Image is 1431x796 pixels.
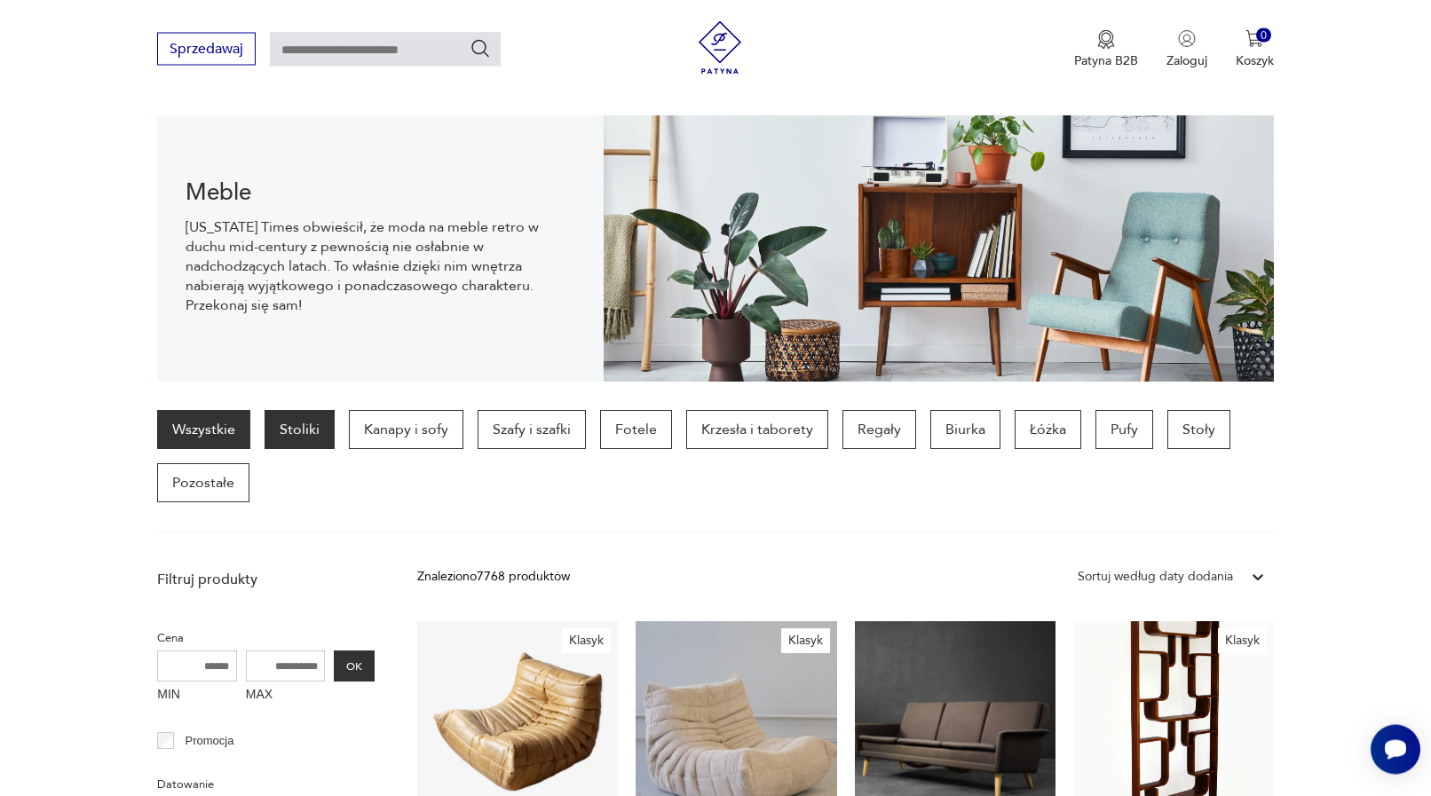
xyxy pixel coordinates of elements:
p: Cena [157,629,375,649]
img: Meble [604,116,1273,382]
button: Szukaj [470,38,491,59]
button: Zaloguj [1166,30,1207,69]
h1: Meble [186,183,575,204]
p: Datowanie [157,776,375,795]
p: Patyna B2B [1074,52,1138,69]
button: Patyna B2B [1074,30,1138,69]
img: Patyna - sklep z meblami i dekoracjami vintage [693,21,747,75]
iframe: Smartsupp widget button [1371,725,1420,775]
a: Pufy [1095,411,1153,450]
a: Kanapy i sofy [349,411,463,450]
img: Ikonka użytkownika [1178,30,1196,48]
a: Biurka [930,411,1000,450]
a: Stoliki [265,411,335,450]
img: Ikona medalu [1097,30,1115,50]
a: Krzesła i taborety [686,411,828,450]
a: Wszystkie [157,411,250,450]
button: 0Koszyk [1236,30,1274,69]
div: Znaleziono 7768 produktów [417,568,570,587]
label: MIN [157,682,237,711]
p: [US_STATE] Times obwieścił, że moda na meble retro w duchu mid-century z pewnością nie osłabnie w... [186,218,575,316]
a: Łóżka [1015,411,1081,450]
a: Stoły [1167,411,1230,450]
a: Pozostałe [157,464,249,503]
a: Sprzedawaj [157,44,256,57]
a: Szafy i szafki [478,411,586,450]
p: Koszyk [1236,52,1274,69]
p: Promocja [186,732,234,752]
p: Filtruj produkty [157,571,375,590]
div: 0 [1256,28,1271,43]
a: Regały [842,411,916,450]
img: Ikona koszyka [1245,30,1263,48]
button: Sprzedawaj [157,33,256,66]
a: Fotele [600,411,672,450]
p: Zaloguj [1166,52,1207,69]
label: MAX [246,682,326,711]
a: Ikona medaluPatyna B2B [1074,30,1138,69]
button: OK [334,651,375,682]
div: Sortuj według daty dodania [1078,568,1233,587]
